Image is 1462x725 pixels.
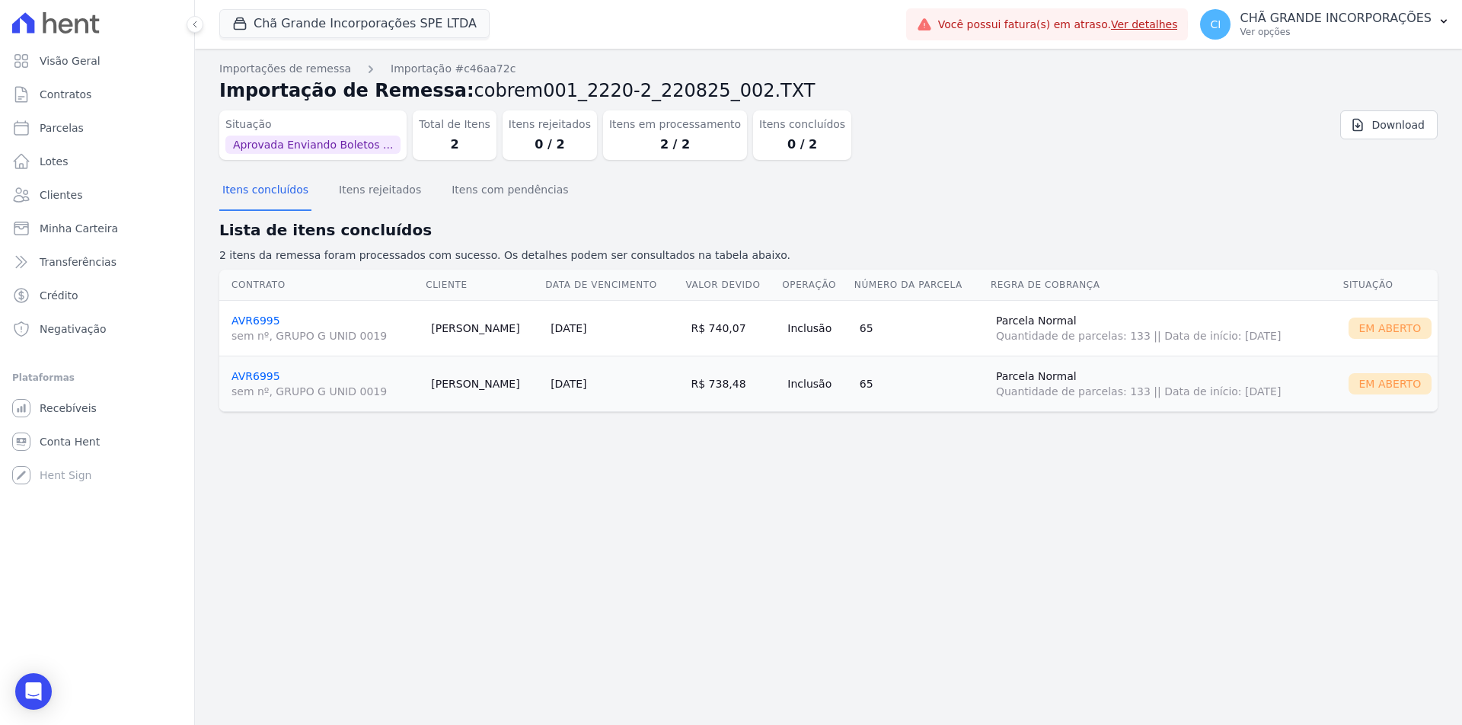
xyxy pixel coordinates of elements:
[1342,270,1438,301] th: Situação
[40,87,91,102] span: Contratos
[1349,318,1432,339] div: Em Aberto
[6,146,188,177] a: Lotes
[231,370,419,399] a: AVR6995sem nº, GRUPO G UNID 0019
[219,61,351,77] a: Importações de remessa
[40,401,97,416] span: Recebíveis
[6,393,188,423] a: Recebíveis
[425,300,544,356] td: [PERSON_NAME]
[1349,373,1432,394] div: Em Aberto
[544,356,685,411] td: [DATE]
[1111,18,1178,30] a: Ver detalhes
[854,270,990,301] th: Número da Parcela
[759,117,845,133] dt: Itens concluídos
[685,356,782,411] td: R$ 738,48
[40,434,100,449] span: Conta Hent
[40,321,107,337] span: Negativação
[6,113,188,143] a: Parcelas
[6,79,188,110] a: Contratos
[425,270,544,301] th: Cliente
[40,53,101,69] span: Visão Geral
[996,328,1336,343] span: Quantidade de parcelas: 133 || Data de início: [DATE]
[938,17,1178,33] span: Você possui fatura(s) em atraso.
[1240,26,1432,38] p: Ver opções
[6,426,188,457] a: Conta Hent
[40,254,117,270] span: Transferências
[448,171,571,211] button: Itens com pendências
[391,61,516,77] a: Importação #c46aa72c
[854,300,990,356] td: 65
[1340,110,1438,139] a: Download
[231,315,419,343] a: AVR6995sem nº, GRUPO G UNID 0019
[685,300,782,356] td: R$ 740,07
[509,117,591,133] dt: Itens rejeitados
[225,117,401,133] dt: Situação
[12,369,182,387] div: Plataformas
[854,356,990,411] td: 65
[781,356,854,411] td: Inclusão
[219,219,1438,241] h2: Lista de itens concluídos
[544,300,685,356] td: [DATE]
[219,9,490,38] button: Chã Grande Incorporações SPE LTDA
[781,300,854,356] td: Inclusão
[544,270,685,301] th: Data de Vencimento
[425,356,544,411] td: [PERSON_NAME]
[40,187,82,203] span: Clientes
[990,300,1342,356] td: Parcela Normal
[1188,3,1462,46] button: CI CHÃ GRANDE INCORPORAÇÕES Ver opções
[1211,19,1221,30] span: CI
[40,154,69,169] span: Lotes
[40,120,84,136] span: Parcelas
[219,248,1438,263] p: 2 itens da remessa foram processados com sucesso. Os detalhes podem ser consultados na tabela aba...
[419,117,490,133] dt: Total de Itens
[219,61,1438,77] nav: Breadcrumb
[225,136,401,154] span: Aprovada Enviando Boletos ...
[759,136,845,154] dd: 0 / 2
[6,46,188,76] a: Visão Geral
[40,288,78,303] span: Crédito
[474,80,816,101] span: cobrem001_2220-2_220825_002.TXT
[6,247,188,277] a: Transferências
[15,673,52,710] div: Open Intercom Messenger
[781,270,854,301] th: Operação
[219,270,425,301] th: Contrato
[219,77,1438,104] h2: Importação de Remessa:
[6,314,188,344] a: Negativação
[231,384,419,399] span: sem nº, GRUPO G UNID 0019
[990,356,1342,411] td: Parcela Normal
[6,213,188,244] a: Minha Carteira
[1240,11,1432,26] p: CHÃ GRANDE INCORPORAÇÕES
[609,117,741,133] dt: Itens em processamento
[685,270,782,301] th: Valor devido
[6,280,188,311] a: Crédito
[219,171,311,211] button: Itens concluídos
[990,270,1342,301] th: Regra de Cobrança
[336,171,424,211] button: Itens rejeitados
[231,328,419,343] span: sem nº, GRUPO G UNID 0019
[509,136,591,154] dd: 0 / 2
[609,136,741,154] dd: 2 / 2
[40,221,118,236] span: Minha Carteira
[6,180,188,210] a: Clientes
[996,384,1336,399] span: Quantidade de parcelas: 133 || Data de início: [DATE]
[419,136,490,154] dd: 2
